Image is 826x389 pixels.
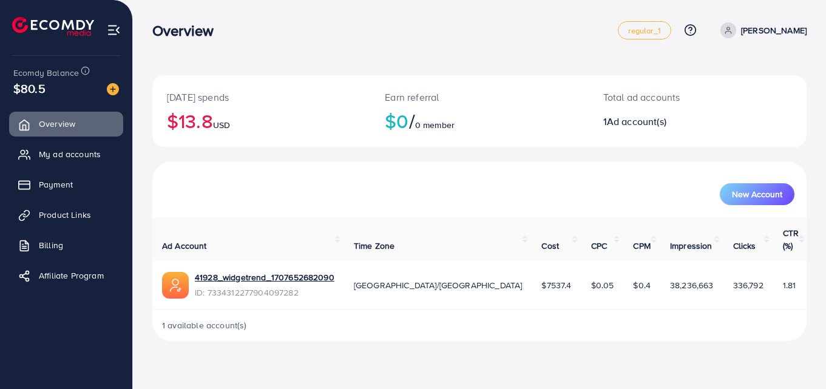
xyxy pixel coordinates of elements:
a: Overview [9,112,123,136]
span: Time Zone [354,240,394,252]
span: 38,236,663 [670,279,714,291]
span: 1.81 [783,279,796,291]
span: 1 available account(s) [162,319,247,331]
span: $7537.4 [541,279,571,291]
span: 0 member [415,119,455,131]
span: Ad Account [162,240,207,252]
button: New Account [720,183,794,205]
span: Ecomdy Balance [13,67,79,79]
span: ID: 7334312277904097282 [195,286,334,299]
span: Billing [39,239,63,251]
h2: $13.8 [167,109,356,132]
p: Earn referral [385,90,574,104]
a: Product Links [9,203,123,227]
a: Billing [9,233,123,257]
span: CTR (%) [783,227,799,251]
img: image [107,83,119,95]
span: $0.05 [591,279,614,291]
p: [PERSON_NAME] [741,23,807,38]
p: [DATE] spends [167,90,356,104]
a: Affiliate Program [9,263,123,288]
a: regular_1 [618,21,671,39]
span: Affiliate Program [39,269,104,282]
span: New Account [732,190,782,198]
span: Clicks [733,240,756,252]
span: Product Links [39,209,91,221]
span: $80.5 [13,79,46,97]
img: menu [107,23,121,37]
a: Payment [9,172,123,197]
a: [PERSON_NAME] [716,22,807,38]
a: 41928_widgetrend_1707652682090 [195,271,334,283]
span: Cost [541,240,559,252]
p: Total ad accounts [603,90,738,104]
span: Overview [39,118,75,130]
span: $0.4 [633,279,651,291]
h3: Overview [152,22,223,39]
span: CPM [633,240,650,252]
span: USD [213,119,230,131]
a: My ad accounts [9,142,123,166]
img: logo [12,17,94,36]
span: [GEOGRAPHIC_DATA]/[GEOGRAPHIC_DATA] [354,279,523,291]
h2: 1 [603,116,738,127]
span: regular_1 [628,27,660,35]
span: Impression [670,240,713,252]
span: CPC [591,240,607,252]
span: Payment [39,178,73,191]
span: 336,792 [733,279,763,291]
h2: $0 [385,109,574,132]
img: ic-ads-acc.e4c84228.svg [162,272,189,299]
span: My ad accounts [39,148,101,160]
span: / [409,107,415,135]
span: Ad account(s) [607,115,666,128]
